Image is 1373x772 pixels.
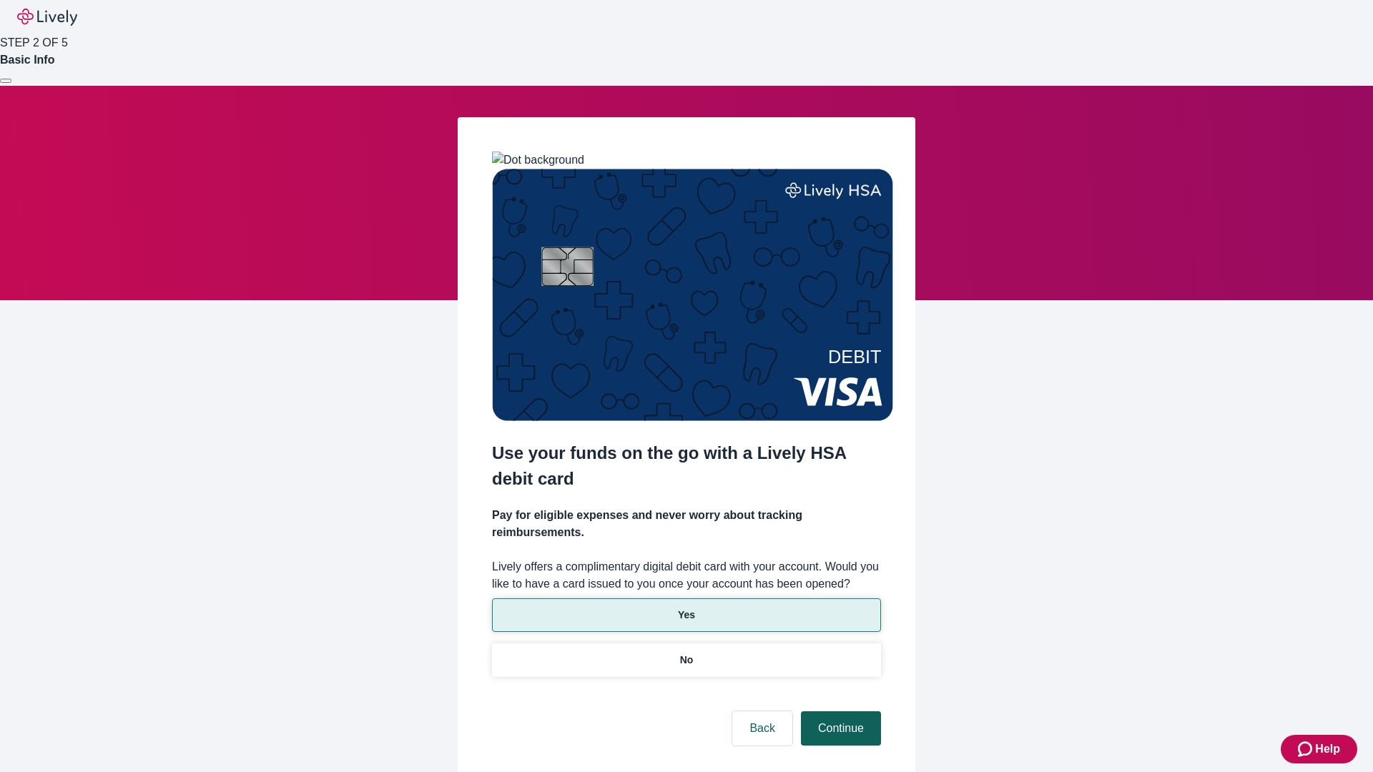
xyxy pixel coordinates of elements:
[17,9,77,26] img: Lively
[732,711,792,746] button: Back
[492,598,881,632] button: Yes
[492,507,881,541] h4: Pay for eligible expenses and never worry about tracking reimbursements.
[1315,741,1340,758] span: Help
[801,711,881,746] button: Continue
[680,653,694,668] p: No
[492,558,881,593] label: Lively offers a complimentary digital debit card with your account. Would you like to have a card...
[492,169,893,421] img: Debit card
[1298,741,1315,758] svg: Zendesk support icon
[492,440,881,492] h2: Use your funds on the go with a Lively HSA debit card
[678,608,695,623] p: Yes
[492,152,584,169] img: Dot background
[492,643,881,677] button: No
[1281,735,1357,763] button: Zendesk support iconHelp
